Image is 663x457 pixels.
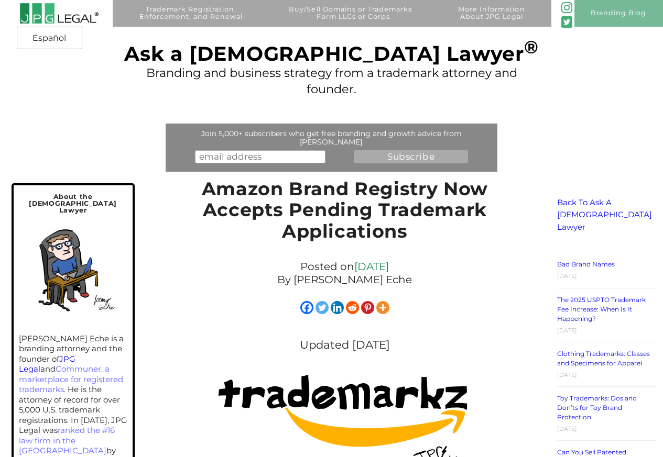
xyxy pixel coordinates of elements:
span: About the [DEMOGRAPHIC_DATA] Lawyer [29,193,117,214]
a: Toy Trademarks: Dos and Don’ts for Toy Brand Protection [557,394,637,421]
div: Join 5,000+ subscribers who get free branding and growth advice from [PERSON_NAME]. [168,129,495,146]
a: Español [20,29,79,48]
h1: Amazon Brand Registry Now Accepts Pending Trademark Applications [199,179,491,247]
img: Twitter_Social_Icon_Rounded_Square_Color-mid-green3-90.png [561,16,572,27]
a: More [376,301,389,314]
a: JPG Legal [19,354,75,374]
time: [DATE] [557,272,577,280]
time: [DATE] [557,425,577,432]
a: Pinterest [361,301,374,314]
a: ranked the #16 law firm in the [GEOGRAPHIC_DATA] [19,425,115,455]
p: By [PERSON_NAME] Eche [204,273,485,286]
input: Subscribe [354,150,468,163]
a: Communer, a marketplace for registered trademarks [19,364,123,394]
a: [DATE] [354,260,389,273]
img: glyph-logo_May2016-green3-90.png [561,2,572,13]
div: Posted on [199,258,491,289]
a: Linkedin [331,301,344,314]
a: Trademark Registration,Enforcement, and Renewal [119,6,263,32]
a: Bad Brand Names [557,260,615,268]
a: Reddit [346,301,359,314]
a: Facebook [300,301,313,314]
a: More InformationAbout JPG Legal [438,6,545,32]
time: [DATE] [557,371,577,378]
a: Clothing Trademarks: Classes and Specimens for Apparel [557,350,650,367]
a: Back To Ask A [DEMOGRAPHIC_DATA] Lawyer [557,197,652,232]
img: Self-portrait of Jeremy in his home office. [23,219,123,319]
a: Twitter [316,301,329,314]
img: 2016-logo-black-letters-3-r.png [19,3,99,24]
time: [DATE] [557,327,577,334]
h5: Updated [DATE] [199,331,491,359]
input: email address [195,150,325,163]
a: Buy/Sell Domains or Trademarks– Form LLCs or Corps [269,6,432,32]
a: The 2025 USPTO Trademark Fee Increase: When Is It Happening? [557,296,646,322]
